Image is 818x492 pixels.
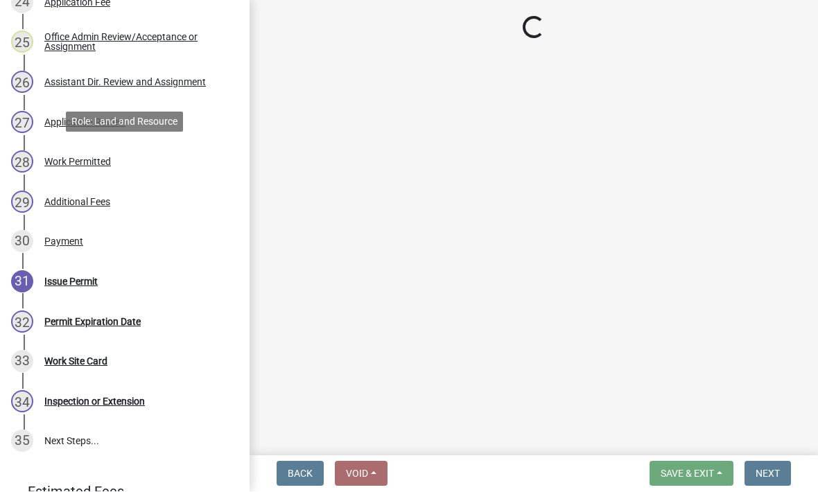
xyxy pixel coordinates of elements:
div: Assistant Dir. Review and Assignment [44,78,206,87]
button: Void [335,462,388,486]
div: 30 [11,231,33,253]
div: 33 [11,351,33,373]
div: 35 [11,430,33,453]
div: 32 [11,311,33,333]
button: Back [277,462,324,486]
div: Additional Fees [44,197,110,207]
div: Role: Land and Resource [66,112,183,132]
span: Save & Exit [661,468,714,480]
button: Next [745,462,791,486]
div: 28 [11,151,33,173]
span: Back [288,468,313,480]
div: Payment [44,237,83,247]
div: 31 [11,271,33,293]
button: Save & Exit [650,462,733,486]
span: Next [756,468,780,480]
div: 25 [11,31,33,53]
div: Permit Expiration Date [44,317,141,327]
div: Application Review [44,118,125,128]
div: Work Permitted [44,157,111,167]
div: Inspection or Extension [44,397,145,407]
div: Issue Permit [44,277,98,287]
div: 34 [11,391,33,413]
div: Office Admin Review/Acceptance or Assignment [44,33,227,52]
div: 29 [11,191,33,213]
div: 27 [11,112,33,134]
div: Work Site Card [44,357,107,367]
div: 26 [11,71,33,94]
span: Void [346,468,368,480]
